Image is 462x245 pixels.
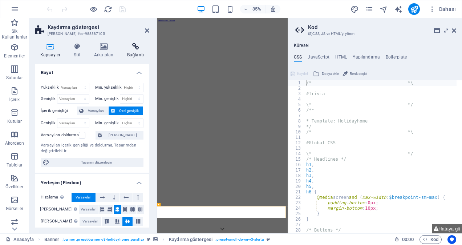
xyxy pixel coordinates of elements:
[4,53,25,59] p: Elementler
[408,3,420,15] button: publish
[35,64,149,77] h4: Boyut
[35,174,149,187] h4: Yerleşim (Flexbox)
[104,5,112,13] i: Sayfayı yeniden yükleyin
[308,55,329,63] h4: JavaScript
[288,233,305,238] div: 29
[288,206,305,211] div: 24
[288,140,305,146] div: 12
[41,158,143,167] button: Tasarımı düzenleyin
[52,158,141,167] span: Tasarımı düzenleyin
[7,119,22,124] p: Kutular
[215,235,264,244] span: . preset-scroll-down-v3-alerta
[288,124,305,129] div: 9
[394,5,402,13] i: AI Writer
[89,5,98,13] button: Ön izleme modundan çıkıp düzenlemeye devam etmek için buraya tıklayın
[288,119,305,124] div: 8
[76,193,92,202] span: Varsayılan
[6,235,34,244] a: Seçimi iptal etmek için tıkla. Sayfaları açmak için çift tıkla
[62,235,144,244] span: . banner .preset-banner-v3-holidayhome .parallax
[79,205,98,214] button: Varsayılan
[81,205,97,214] span: Varsayılan
[386,55,407,63] h4: Boilerplate
[365,5,373,13] i: Sayfalar (Ctrl+Alt+S)
[353,55,380,63] h4: Yapılandırma
[407,237,408,242] span: :
[294,55,302,63] h4: CSS
[6,75,23,81] p: Sütunlar
[95,121,120,125] label: Min. genişlik
[3,3,51,9] a: Skip to main content
[41,131,79,140] label: Varsayılan doldurma
[35,43,68,58] h4: Kapsayıcı
[153,237,158,241] i: Bu element, arka plan içeriyor
[402,235,413,244] span: 00 00
[41,107,77,115] label: İçerik genişliği
[6,206,23,212] p: Görseller
[288,200,305,206] div: 23
[322,69,339,78] span: Dosya ekle
[288,113,305,119] div: 7
[288,129,305,135] div: 10
[48,24,149,31] h2: Kaydırma göstergesi
[95,85,122,89] label: Min. yükseklik
[41,97,57,101] label: Genişlik
[288,178,305,184] div: 19
[420,235,442,244] button: Kod
[288,157,305,162] div: 15
[80,217,101,226] button: Varsayılan
[288,80,305,86] div: 1
[379,5,388,13] button: navigator
[86,107,106,115] span: Varsayılan
[288,151,305,157] div: 14
[41,121,57,125] label: Genişlik
[288,168,305,173] div: 17
[104,5,112,13] button: reload
[288,135,305,140] div: 11
[122,43,149,58] h4: Bağlantı
[312,69,340,78] button: Dosya ekle
[240,5,266,13] button: 35%
[68,43,89,58] h4: Stil
[41,217,80,226] label: [PERSON_NAME]
[335,55,347,63] h4: HTML
[423,235,438,244] span: Kod
[9,97,20,103] p: İçerik
[294,43,309,49] h4: Küresel
[288,222,305,228] div: 27
[288,184,305,189] div: 20
[380,5,388,13] i: Navigatör
[426,3,459,15] button: Dahası
[288,146,305,151] div: 13
[429,5,456,13] span: Dahası
[96,131,143,140] button: [PERSON_NAME]
[308,31,442,37] h3: (S)CSS, JS ve HTML'yi yönet
[288,86,305,91] div: 2
[147,237,150,241] i: Bu element, özelleştirilebilir bir ön ayar
[288,173,305,178] div: 18
[251,5,263,13] h6: 35%
[288,108,305,113] div: 6
[44,235,60,244] span: Seçmek için tıkla. Düzenlemek için çift tıkla
[288,102,305,108] div: 5
[41,193,72,202] label: Hizalama
[77,107,108,115] button: Varsayılan
[288,228,305,233] div: 28
[341,69,368,78] button: Renk seçici
[95,97,120,101] label: Min. genişlik
[394,5,402,13] button: text_generator
[72,193,96,202] button: Varsayılan
[117,107,141,115] span: Özel genişlik
[288,189,305,195] div: 21
[40,205,79,214] label: [PERSON_NAME]
[410,5,418,13] i: Yayınla
[350,69,367,78] span: Renk seçici
[288,217,305,222] div: 26
[288,91,305,97] div: 3
[288,211,305,217] div: 25
[288,195,305,200] div: 22
[270,6,276,12] i: Yeniden boyutlandırmada yakınlaştırma düzeyini seçilen cihaza uyacak şekilde otomatik olarak ayarla.
[350,5,359,13] i: Tasarım (Ctrl+Alt+Y)
[41,142,143,154] div: Varsayılan içerik genişliği ve doldurma, Tasarımdan değiştirilebilir.
[82,217,98,226] span: Varsayılan
[48,31,135,37] h3: [PERSON_NAME] #ed-988887105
